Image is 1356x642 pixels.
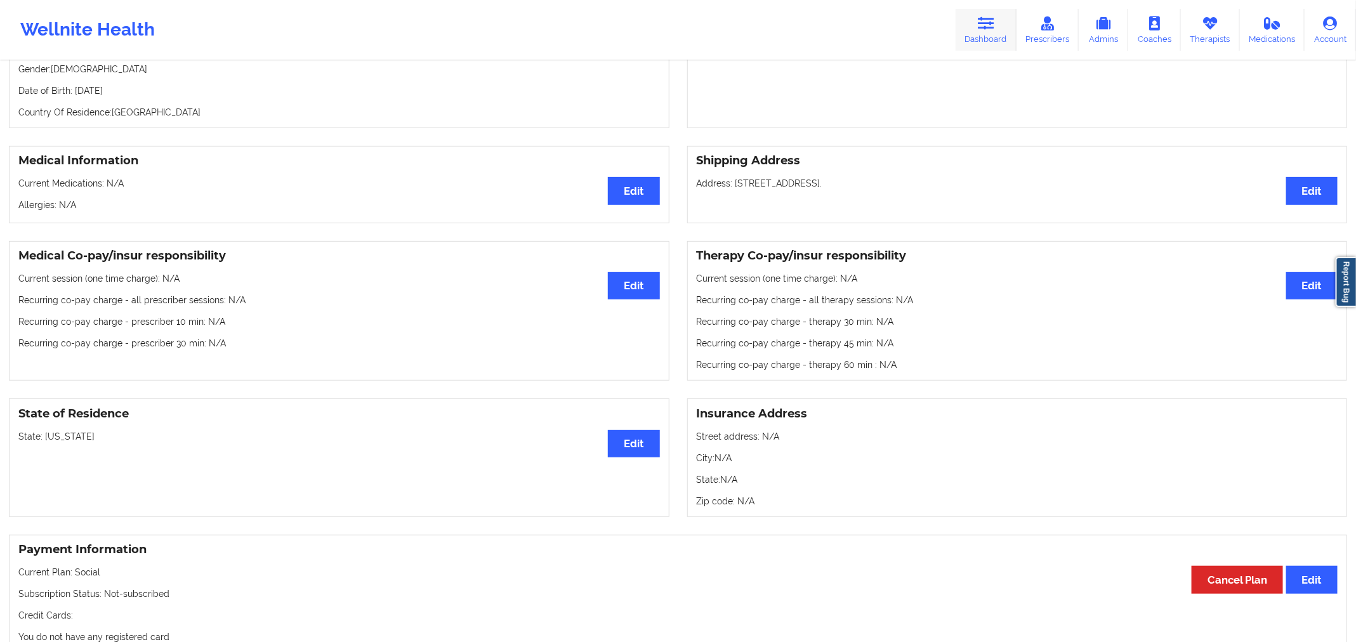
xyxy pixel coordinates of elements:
p: Address: [STREET_ADDRESS]. [697,177,1338,190]
button: Edit [1286,177,1338,204]
p: Current session (one time charge): N/A [697,272,1338,285]
h3: State of Residence [18,407,660,421]
h3: Payment Information [18,542,1338,557]
a: Report Bug [1336,257,1356,307]
p: Current session (one time charge): N/A [18,272,660,285]
button: Edit [1286,566,1338,593]
p: Date of Birth: [DATE] [18,84,660,97]
a: Medications [1240,9,1305,51]
h3: Medical Co-pay/insur responsibility [18,249,660,263]
p: Recurring co-pay charge - prescriber 10 min : N/A [18,315,660,328]
p: Allergies: N/A [18,199,660,211]
p: Street address: N/A [697,430,1338,443]
p: Current Plan: Social [18,566,1338,579]
button: Edit [1286,272,1338,299]
p: Recurring co-pay charge - prescriber 30 min : N/A [18,337,660,350]
a: Prescribers [1017,9,1079,51]
button: Edit [608,177,659,204]
button: Edit [608,272,659,299]
p: Recurring co-pay charge - therapy 45 min : N/A [697,337,1338,350]
p: Current Medications: N/A [18,177,660,190]
h3: Insurance Address [697,407,1338,421]
h3: Shipping Address [697,154,1338,168]
a: Coaches [1128,9,1181,51]
p: City: N/A [697,452,1338,464]
p: Recurring co-pay charge - therapy 60 min : N/A [697,358,1338,371]
a: Account [1305,9,1356,51]
button: Edit [608,430,659,457]
a: Therapists [1181,9,1240,51]
p: Recurring co-pay charge - all prescriber sessions : N/A [18,294,660,306]
h3: Medical Information [18,154,660,168]
p: Gender: [DEMOGRAPHIC_DATA] [18,63,660,75]
p: Subscription Status: Not-subscribed [18,587,1338,600]
p: Credit Cards: [18,609,1338,622]
p: Recurring co-pay charge - therapy 30 min : N/A [697,315,1338,328]
p: State: [US_STATE] [18,430,660,443]
a: Admins [1079,9,1128,51]
p: Recurring co-pay charge - all therapy sessions : N/A [697,294,1338,306]
button: Cancel Plan [1192,566,1283,593]
a: Dashboard [956,9,1017,51]
h3: Therapy Co-pay/insur responsibility [697,249,1338,263]
p: Country Of Residence: [GEOGRAPHIC_DATA] [18,106,660,119]
p: State: N/A [697,473,1338,486]
p: Zip code: N/A [697,495,1338,508]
